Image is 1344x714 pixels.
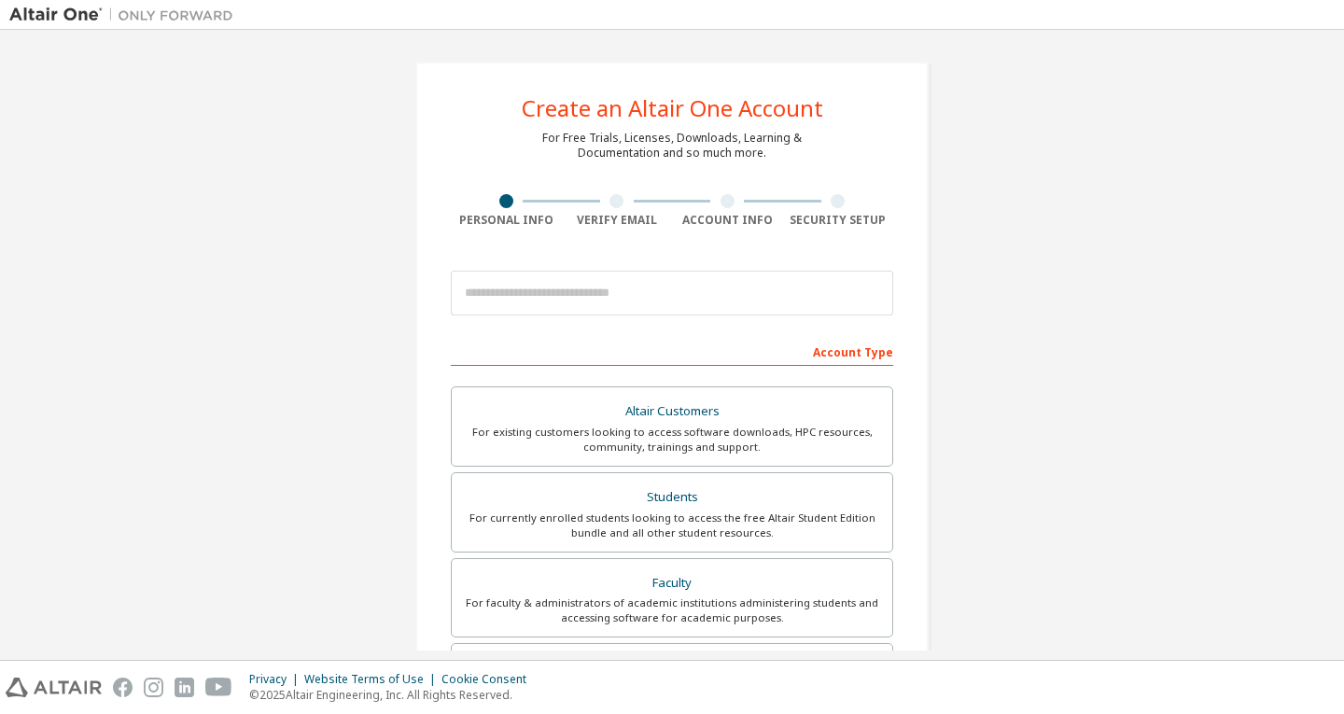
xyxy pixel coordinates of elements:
img: altair_logo.svg [6,678,102,697]
div: Verify Email [562,213,673,228]
div: For faculty & administrators of academic institutions administering students and accessing softwa... [463,595,881,625]
div: For currently enrolled students looking to access the free Altair Student Edition bundle and all ... [463,511,881,540]
div: Faculty [463,570,881,596]
div: Personal Info [451,213,562,228]
div: Privacy [249,672,304,687]
div: For Free Trials, Licenses, Downloads, Learning & Documentation and so much more. [542,131,802,161]
img: youtube.svg [205,678,232,697]
div: Altair Customers [463,399,881,425]
img: facebook.svg [113,678,133,697]
div: Security Setup [783,213,894,228]
p: © 2025 Altair Engineering, Inc. All Rights Reserved. [249,687,538,703]
img: linkedin.svg [175,678,194,697]
div: Create an Altair One Account [522,97,823,119]
div: Account Type [451,336,893,366]
img: instagram.svg [144,678,163,697]
div: Website Terms of Use [304,672,441,687]
div: Account Info [672,213,783,228]
img: Altair One [9,6,243,24]
div: Students [463,484,881,511]
div: For existing customers looking to access software downloads, HPC resources, community, trainings ... [463,425,881,455]
div: Cookie Consent [441,672,538,687]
